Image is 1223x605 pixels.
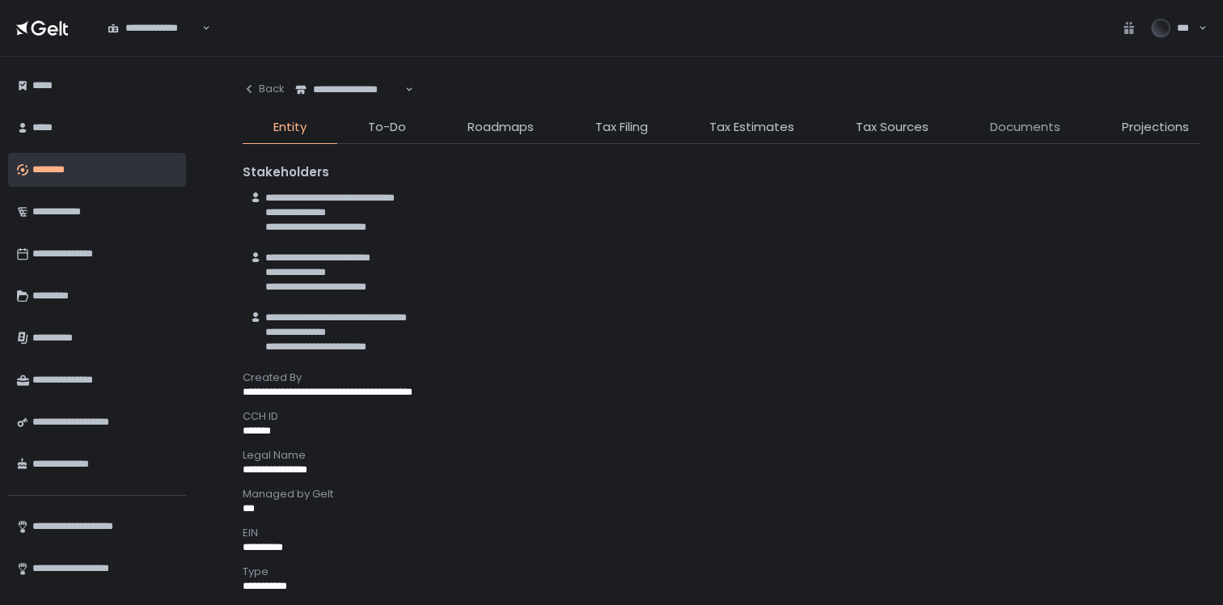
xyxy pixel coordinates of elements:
[243,487,1200,501] div: Managed by Gelt
[856,118,929,137] span: Tax Sources
[403,82,404,98] input: Search for option
[200,20,201,36] input: Search for option
[243,526,1200,540] div: EIN
[1122,118,1189,137] span: Projections
[709,118,794,137] span: Tax Estimates
[243,82,285,96] div: Back
[243,448,1200,463] div: Legal Name
[243,73,285,105] button: Back
[368,118,406,137] span: To-Do
[243,565,1200,579] div: Type
[243,163,1200,182] div: Stakeholders
[243,409,1200,424] div: CCH ID
[595,118,648,137] span: Tax Filing
[97,11,210,45] div: Search for option
[468,118,534,137] span: Roadmaps
[273,118,307,137] span: Entity
[990,118,1060,137] span: Documents
[285,73,413,107] div: Search for option
[243,370,1200,385] div: Created By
